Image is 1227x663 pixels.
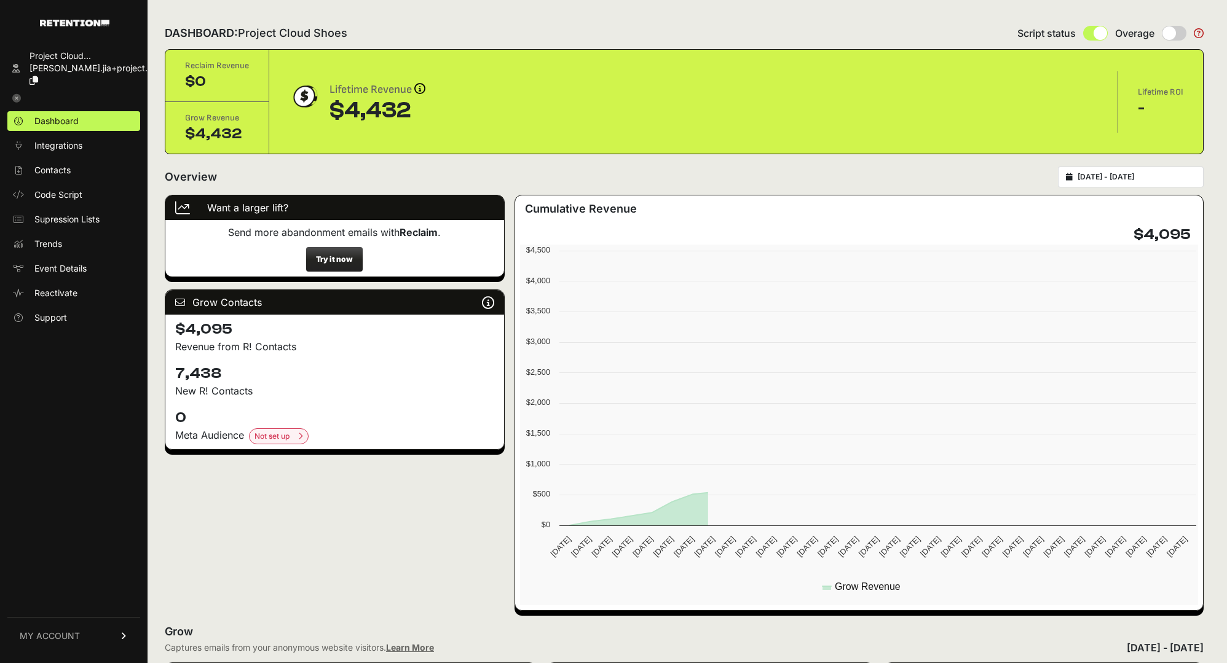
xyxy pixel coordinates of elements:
text: [DATE] [877,535,901,559]
div: $4,432 [185,124,249,144]
span: Overage [1115,26,1154,41]
text: [DATE] [1103,535,1127,559]
a: Contacts [7,160,140,180]
h2: DASHBOARD: [165,25,347,42]
text: [DATE] [939,535,963,559]
span: Integrations [34,139,82,152]
div: - [1138,98,1183,118]
a: Support [7,308,140,328]
text: [DATE] [651,535,675,559]
span: Trends [34,238,62,250]
h4: 7,438 [175,364,494,383]
text: [DATE] [1083,535,1107,559]
text: [DATE] [775,535,799,559]
a: Project Cloud... [PERSON_NAME].jia+project... [7,46,140,90]
a: Learn More [386,642,434,653]
div: Want a larger lift? [165,195,504,220]
text: [DATE] [795,535,819,559]
span: Support [34,312,67,324]
a: Trends [7,234,140,254]
text: $4,000 [526,276,550,285]
text: $2,500 [526,367,550,377]
div: Lifetime ROI [1138,86,1183,98]
a: Code Script [7,185,140,205]
text: [DATE] [960,535,984,559]
h2: Overview [165,168,217,186]
text: $2,000 [526,398,550,407]
text: [DATE] [857,535,881,559]
h2: Grow [165,623,1204,640]
text: $3,000 [526,337,550,346]
text: [DATE] [980,535,1004,559]
span: Project Cloud Shoes [238,26,347,39]
text: [DATE] [836,535,860,559]
div: Captures emails from your anonymous website visitors. [165,641,434,654]
text: [DATE] [713,535,737,559]
span: Contacts [34,164,71,176]
a: MY ACCOUNT [7,617,140,654]
h4: $4,095 [1134,225,1191,245]
strong: Try it now [316,254,353,264]
text: [DATE] [816,535,840,559]
div: $0 [185,72,249,92]
span: Code Script [34,189,82,201]
a: Event Details [7,259,140,278]
text: [DATE] [1144,535,1168,559]
text: [DATE] [733,535,757,559]
text: $500 [532,489,550,498]
text: [DATE] [610,535,634,559]
span: Dashboard [34,115,79,127]
span: MY ACCOUNT [20,630,80,642]
div: Reclaim Revenue [185,60,249,72]
text: [DATE] [1165,535,1189,559]
span: Event Details [34,262,87,275]
text: $1,500 [526,428,550,437]
div: Lifetime Revenue [329,81,425,98]
p: New R! Contacts [175,383,494,398]
text: $1,000 [526,459,550,468]
span: Script status [1017,26,1076,41]
div: $4,432 [329,98,425,123]
text: Grow Revenue [835,581,901,592]
text: [DATE] [918,535,942,559]
text: [DATE] [631,535,655,559]
text: [DATE] [692,535,716,559]
p: Send more abandonment emails with . [175,225,494,240]
h4: 0 [175,408,494,428]
span: Reactivate [34,287,77,299]
strong: Reclaim [400,226,438,238]
a: Reactivate [7,283,140,303]
text: [DATE] [1062,535,1086,559]
div: [DATE] - [DATE] [1127,640,1204,655]
span: Supression Lists [34,213,100,226]
span: [PERSON_NAME].jia+project... [30,63,152,73]
a: Dashboard [7,111,140,131]
img: Retention.com [40,20,109,26]
div: Grow Revenue [185,112,249,124]
text: $3,500 [526,306,550,315]
text: [DATE] [1041,535,1065,559]
a: Integrations [7,136,140,155]
text: [DATE] [754,535,778,559]
img: dollar-coin-05c43ed7efb7bc0c12610022525b4bbbb207c7efeef5aecc26f025e68dcafac9.png [289,81,320,112]
text: [DATE] [548,535,572,559]
text: [DATE] [1000,535,1024,559]
h3: Cumulative Revenue [525,200,637,218]
text: $4,500 [526,245,550,254]
text: [DATE] [569,535,593,559]
div: Project Cloud... [30,50,152,62]
p: Revenue from R! Contacts [175,339,494,354]
text: [DATE] [1124,535,1148,559]
text: [DATE] [898,535,921,559]
text: [DATE] [1021,535,1045,559]
text: $0 [541,520,550,529]
div: Grow Contacts [165,290,504,315]
div: Meta Audience [175,428,494,444]
text: [DATE] [590,535,613,559]
h4: $4,095 [175,320,494,339]
text: [DATE] [672,535,696,559]
a: Supression Lists [7,210,140,229]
